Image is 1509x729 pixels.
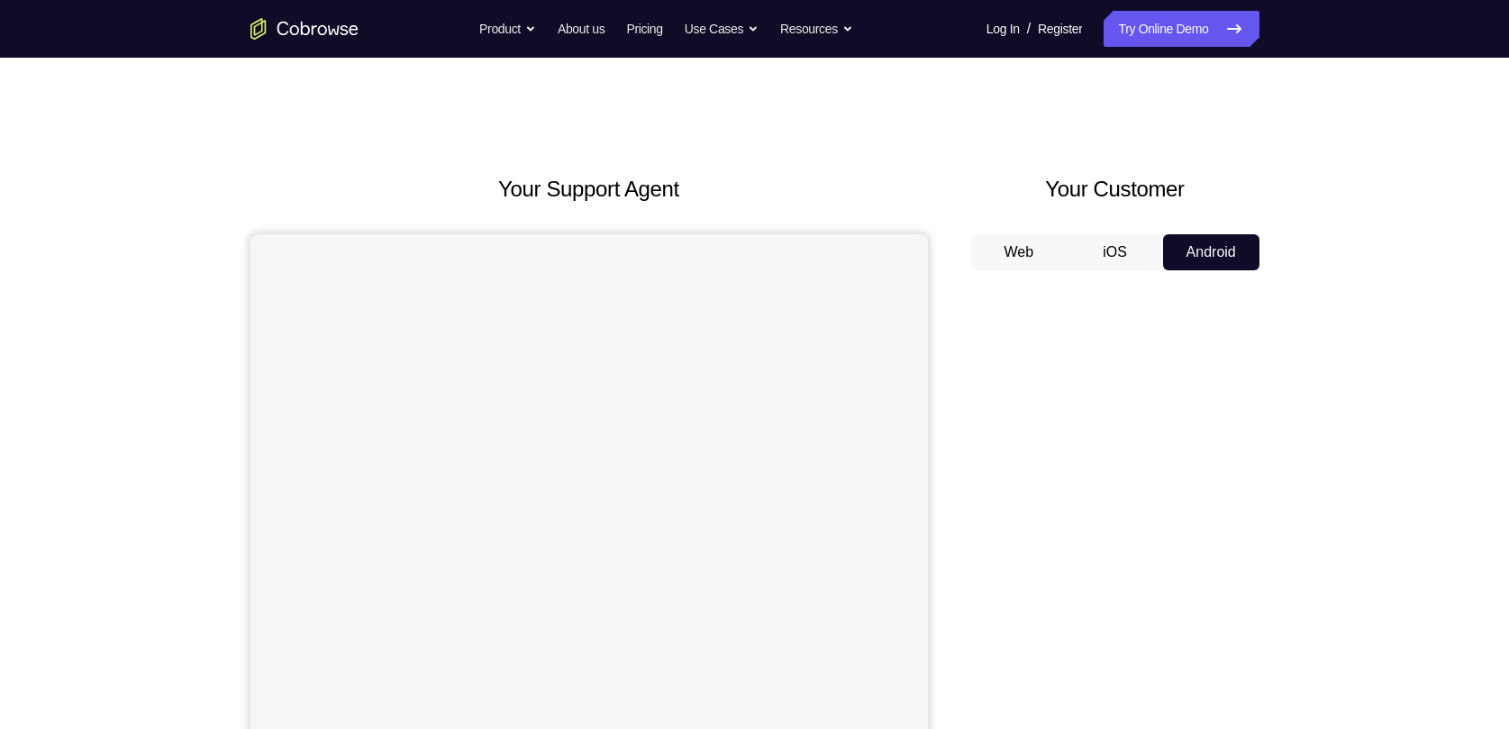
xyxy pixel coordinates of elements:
[1027,18,1031,40] span: /
[1104,11,1259,47] a: Try Online Demo
[1163,234,1259,270] button: Android
[1038,11,1082,47] a: Register
[250,173,928,205] h2: Your Support Agent
[986,11,1020,47] a: Log In
[780,11,853,47] button: Resources
[626,11,662,47] a: Pricing
[1067,234,1163,270] button: iOS
[479,11,536,47] button: Product
[971,234,1068,270] button: Web
[250,18,359,40] a: Go to the home page
[971,173,1259,205] h2: Your Customer
[558,11,605,47] a: About us
[685,11,759,47] button: Use Cases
